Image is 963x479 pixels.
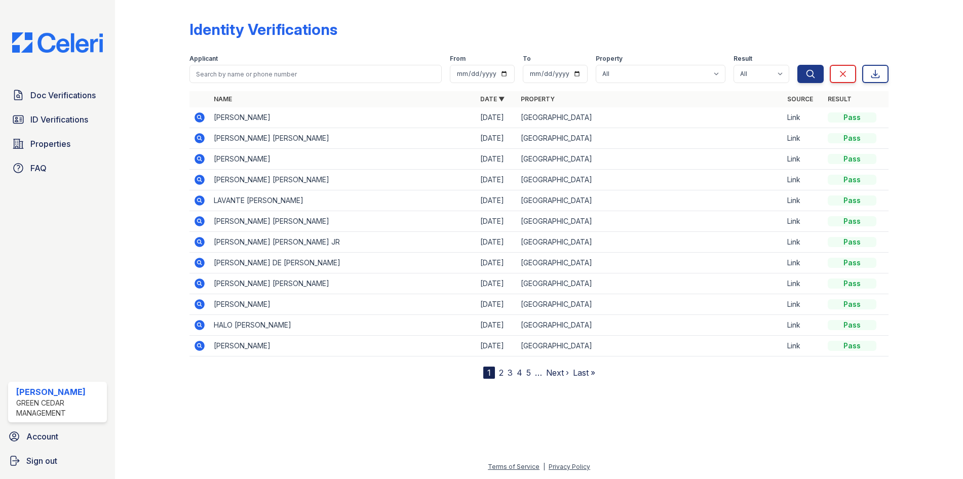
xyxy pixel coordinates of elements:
[4,451,111,471] a: Sign out
[189,55,218,63] label: Applicant
[210,190,476,211] td: LAVANTE [PERSON_NAME]
[30,138,70,150] span: Properties
[535,367,542,379] span: …
[828,195,876,206] div: Pass
[30,113,88,126] span: ID Verifications
[783,253,824,273] td: Link
[521,95,555,103] a: Property
[450,55,466,63] label: From
[210,170,476,190] td: [PERSON_NAME] [PERSON_NAME]
[783,211,824,232] td: Link
[476,107,517,128] td: [DATE]
[4,32,111,53] img: CE_Logo_Blue-a8612792a0a2168367f1c8372b55b34899dd931a85d93a1a3d3e32e68fde9ad4.png
[517,128,783,149] td: [GEOGRAPHIC_DATA]
[26,455,57,467] span: Sign out
[828,133,876,143] div: Pass
[517,294,783,315] td: [GEOGRAPHIC_DATA]
[828,175,876,185] div: Pass
[189,65,442,83] input: Search by name or phone number
[210,336,476,356] td: [PERSON_NAME]
[734,55,752,63] label: Result
[476,128,517,149] td: [DATE]
[8,134,107,154] a: Properties
[828,154,876,164] div: Pass
[828,278,876,289] div: Pass
[210,149,476,170] td: [PERSON_NAME]
[210,253,476,273] td: [PERSON_NAME] DE [PERSON_NAME]
[783,190,824,211] td: Link
[508,368,513,378] a: 3
[828,320,876,330] div: Pass
[783,336,824,356] td: Link
[783,107,824,128] td: Link
[783,315,824,336] td: Link
[4,426,111,447] a: Account
[517,170,783,190] td: [GEOGRAPHIC_DATA]
[476,336,517,356] td: [DATE]
[476,211,517,232] td: [DATE]
[476,149,517,170] td: [DATE]
[476,190,517,211] td: [DATE]
[480,95,505,103] a: Date ▼
[8,109,107,130] a: ID Verifications
[210,315,476,336] td: HALO [PERSON_NAME]
[526,368,531,378] a: 5
[517,368,522,378] a: 4
[828,299,876,309] div: Pass
[783,128,824,149] td: Link
[828,341,876,351] div: Pass
[8,158,107,178] a: FAQ
[499,368,504,378] a: 2
[828,237,876,247] div: Pass
[210,211,476,232] td: [PERSON_NAME] [PERSON_NAME]
[517,336,783,356] td: [GEOGRAPHIC_DATA]
[828,258,876,268] div: Pass
[517,232,783,253] td: [GEOGRAPHIC_DATA]
[828,95,852,103] a: Result
[476,273,517,294] td: [DATE]
[517,149,783,170] td: [GEOGRAPHIC_DATA]
[828,112,876,123] div: Pass
[543,463,545,470] div: |
[783,149,824,170] td: Link
[8,85,107,105] a: Doc Verifications
[214,95,232,103] a: Name
[16,398,103,418] div: Green Cedar Management
[476,253,517,273] td: [DATE]
[546,368,569,378] a: Next ›
[783,294,824,315] td: Link
[476,315,517,336] td: [DATE]
[488,463,540,470] a: Terms of Service
[517,273,783,294] td: [GEOGRAPHIC_DATA]
[517,190,783,211] td: [GEOGRAPHIC_DATA]
[783,232,824,253] td: Link
[210,294,476,315] td: [PERSON_NAME]
[189,20,337,38] div: Identity Verifications
[783,273,824,294] td: Link
[210,128,476,149] td: [PERSON_NAME] [PERSON_NAME]
[828,216,876,226] div: Pass
[30,162,47,174] span: FAQ
[210,107,476,128] td: [PERSON_NAME]
[26,430,58,443] span: Account
[210,232,476,253] td: [PERSON_NAME] [PERSON_NAME] JR
[16,386,103,398] div: [PERSON_NAME]
[517,107,783,128] td: [GEOGRAPHIC_DATA]
[210,273,476,294] td: [PERSON_NAME] [PERSON_NAME]
[476,294,517,315] td: [DATE]
[783,170,824,190] td: Link
[476,232,517,253] td: [DATE]
[517,211,783,232] td: [GEOGRAPHIC_DATA]
[517,253,783,273] td: [GEOGRAPHIC_DATA]
[573,368,595,378] a: Last »
[596,55,623,63] label: Property
[476,170,517,190] td: [DATE]
[30,89,96,101] span: Doc Verifications
[483,367,495,379] div: 1
[787,95,813,103] a: Source
[517,315,783,336] td: [GEOGRAPHIC_DATA]
[549,463,590,470] a: Privacy Policy
[523,55,531,63] label: To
